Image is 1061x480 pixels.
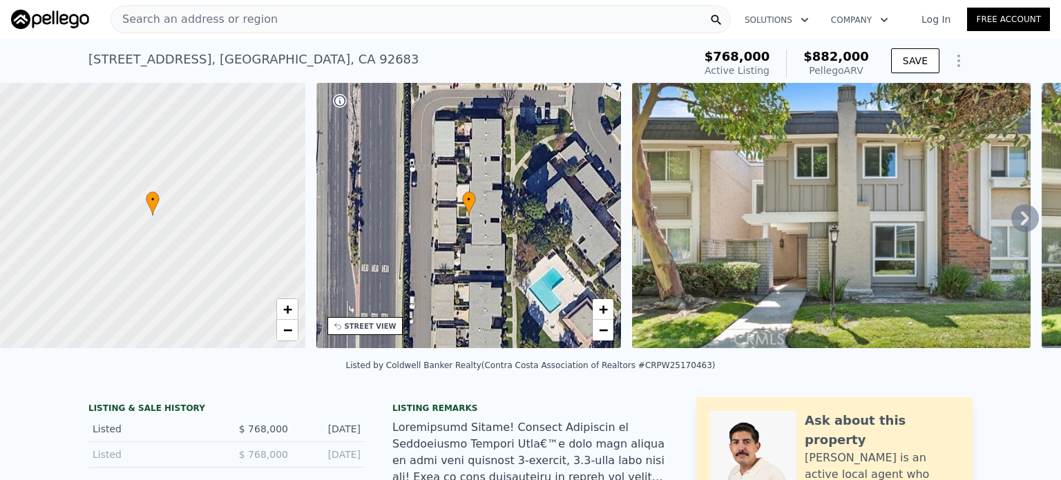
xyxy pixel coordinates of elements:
div: STREET VIEW [345,321,396,332]
a: Zoom out [277,320,298,340]
a: Log In [905,12,967,26]
span: $768,000 [705,49,770,64]
button: Solutions [734,8,820,32]
div: [DATE] [299,448,361,461]
span: + [283,300,291,318]
div: Listed [93,422,216,436]
img: Pellego [11,10,89,29]
span: − [283,321,291,338]
div: [DATE] [299,422,361,436]
div: • [462,191,476,215]
img: Sale: 167356255 Parcel: 63467273 [632,83,1031,348]
div: • [146,191,160,215]
button: Show Options [945,47,973,75]
button: SAVE [891,48,939,73]
div: Listed [93,448,216,461]
span: + [599,300,608,318]
a: Zoom out [593,320,613,340]
span: $ 768,000 [239,423,288,434]
a: Zoom in [277,299,298,320]
div: Listing remarks [392,403,669,414]
span: • [462,193,476,206]
span: Search an address or region [111,11,278,28]
div: [STREET_ADDRESS] , [GEOGRAPHIC_DATA] , CA 92683 [88,50,419,69]
span: $ 768,000 [239,449,288,460]
a: Free Account [967,8,1050,31]
span: $882,000 [803,49,869,64]
div: Pellego ARV [803,64,869,77]
a: Zoom in [593,299,613,320]
span: • [146,193,160,206]
span: Active Listing [705,65,770,76]
div: Listed by Coldwell Banker Realty (Contra Costa Association of Realtors #CRPW25170463) [346,361,716,370]
button: Company [820,8,899,32]
span: − [599,321,608,338]
div: Ask about this property [805,411,959,450]
div: LISTING & SALE HISTORY [88,403,365,416]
